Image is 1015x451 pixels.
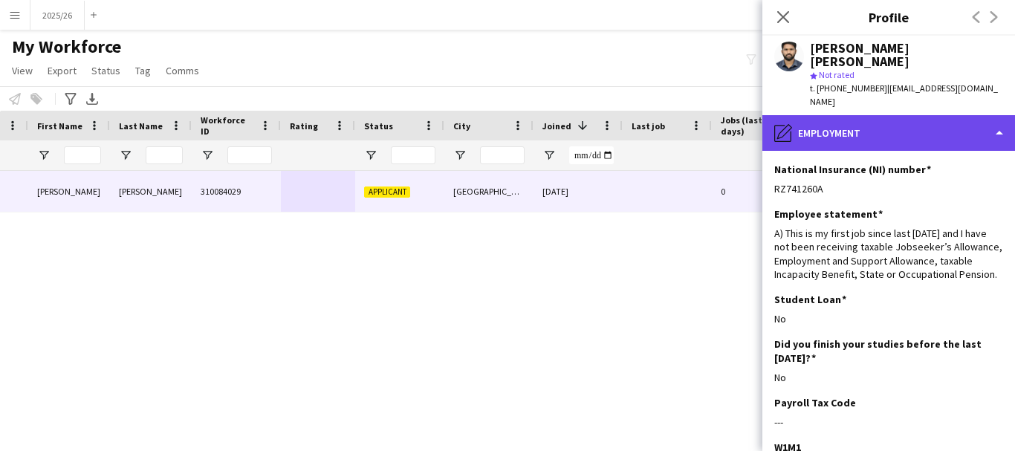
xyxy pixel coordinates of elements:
span: Jobs (last 90 days) [721,114,782,137]
button: Open Filter Menu [37,149,51,162]
div: [PERSON_NAME] [PERSON_NAME] [810,42,1003,68]
a: Export [42,61,82,80]
div: No [774,371,1003,384]
app-action-btn: Export XLSX [83,90,101,108]
input: Workforce ID Filter Input [227,146,272,164]
h3: Payroll Tax Code [774,396,856,409]
input: City Filter Input [480,146,525,164]
span: t. [PHONE_NUMBER] [810,82,887,94]
span: | [EMAIL_ADDRESS][DOMAIN_NAME] [810,82,998,107]
button: Open Filter Menu [119,149,132,162]
button: Open Filter Menu [201,149,214,162]
span: Last job [632,120,665,132]
div: No [774,312,1003,325]
h3: Employee statement [774,207,883,221]
span: Workforce ID [201,114,254,137]
h3: Did you finish your studies before the last [DATE]? [774,337,991,364]
div: --- [774,415,1003,429]
a: Comms [160,61,205,80]
span: View [12,64,33,77]
span: City [453,120,470,132]
span: Export [48,64,77,77]
span: First Name [37,120,82,132]
div: RZ741260A [774,182,1003,195]
button: 2025/26 [30,1,85,30]
h3: Profile [762,7,1015,27]
input: First Name Filter Input [64,146,101,164]
input: Last Name Filter Input [146,146,183,164]
div: A) This is my first job since last [DATE] and I have not been receiving taxable Jobseeker’s Allow... [774,227,1003,281]
span: Not rated [819,69,855,80]
button: Open Filter Menu [453,149,467,162]
a: View [6,61,39,80]
div: 0 [712,171,808,212]
div: 310084029 [192,171,281,212]
div: [PERSON_NAME] [110,171,192,212]
button: Open Filter Menu [364,149,377,162]
span: Last Name [119,120,163,132]
h3: National Insurance (NI) number [774,163,931,176]
h3: Student Loan [774,293,846,306]
span: Tag [135,64,151,77]
span: Applicant [364,186,410,198]
span: Joined [542,120,571,132]
span: Comms [166,64,199,77]
div: [GEOGRAPHIC_DATA] [444,171,534,212]
app-action-btn: Advanced filters [62,90,80,108]
div: [PERSON_NAME] [28,171,110,212]
a: Status [85,61,126,80]
span: Status [364,120,393,132]
a: Tag [129,61,157,80]
input: Joined Filter Input [569,146,614,164]
span: Status [91,64,120,77]
input: Status Filter Input [391,146,435,164]
span: Rating [290,120,318,132]
div: [DATE] [534,171,623,212]
span: My Workforce [12,36,121,58]
button: Open Filter Menu [542,149,556,162]
div: Employment [762,115,1015,151]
